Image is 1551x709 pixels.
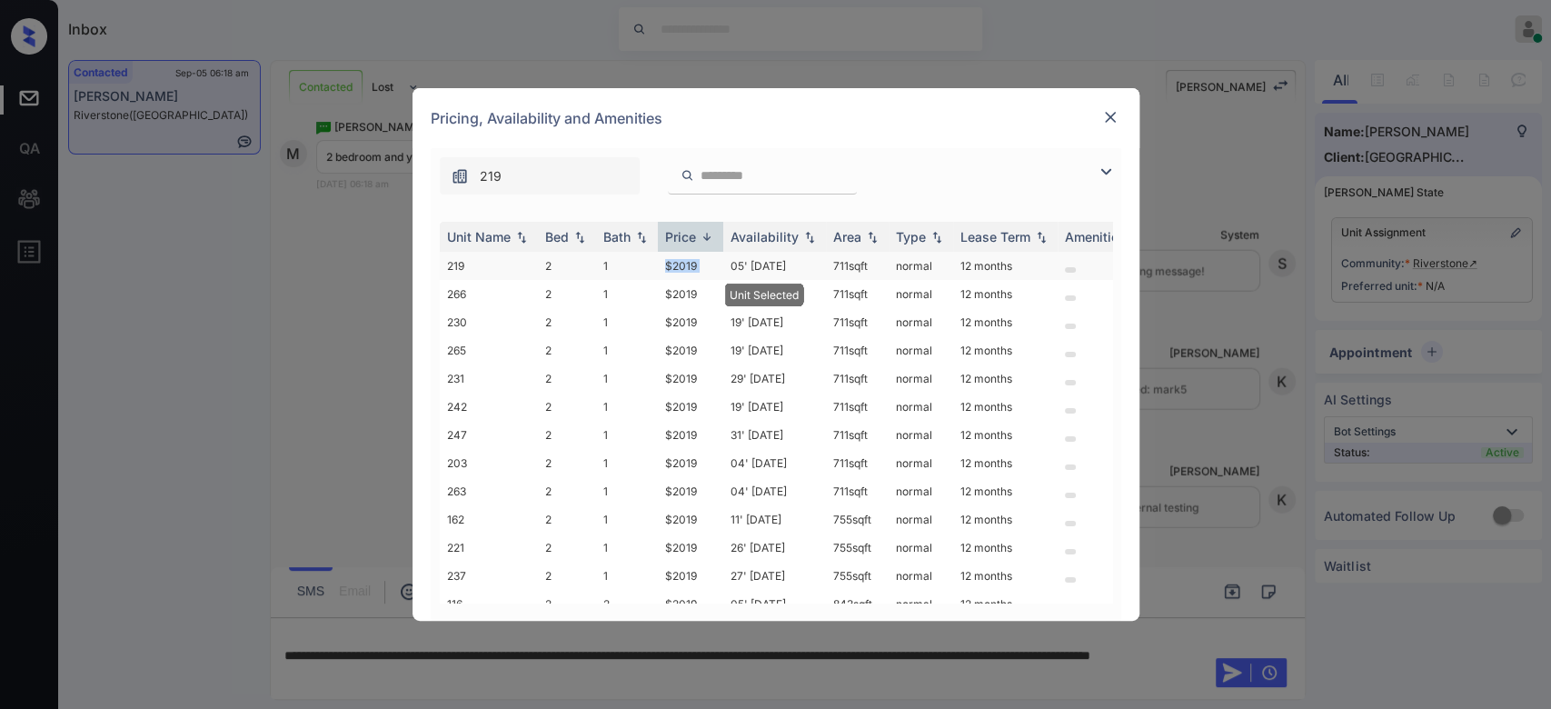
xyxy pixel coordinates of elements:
[731,229,799,245] div: Availability
[440,393,538,421] td: 242
[596,393,658,421] td: 1
[889,308,953,336] td: normal
[826,421,889,449] td: 711 sqft
[826,505,889,534] td: 755 sqft
[440,280,538,308] td: 266
[538,477,596,505] td: 2
[826,590,889,618] td: 843 sqft
[440,534,538,562] td: 221
[658,449,723,477] td: $2019
[723,534,826,562] td: 26' [DATE]
[698,230,716,244] img: sorting
[596,477,658,505] td: 1
[665,229,696,245] div: Price
[681,167,694,184] img: icon-zuma
[889,252,953,280] td: normal
[480,166,502,186] span: 219
[538,590,596,618] td: 2
[826,252,889,280] td: 711 sqft
[800,231,819,244] img: sorting
[953,252,1058,280] td: 12 months
[596,308,658,336] td: 1
[889,364,953,393] td: normal
[596,252,658,280] td: 1
[596,590,658,618] td: 2
[658,364,723,393] td: $2019
[538,562,596,590] td: 2
[538,364,596,393] td: 2
[826,336,889,364] td: 711 sqft
[826,393,889,421] td: 711 sqft
[596,364,658,393] td: 1
[596,336,658,364] td: 1
[953,364,1058,393] td: 12 months
[723,421,826,449] td: 31' [DATE]
[723,590,826,618] td: 05' [DATE]
[723,449,826,477] td: 04' [DATE]
[596,421,658,449] td: 1
[953,505,1058,534] td: 12 months
[440,449,538,477] td: 203
[658,393,723,421] td: $2019
[658,562,723,590] td: $2019
[658,477,723,505] td: $2019
[723,252,826,280] td: 05' [DATE]
[953,562,1058,590] td: 12 months
[538,421,596,449] td: 2
[863,231,881,244] img: sorting
[571,231,589,244] img: sorting
[826,477,889,505] td: 711 sqft
[960,229,1030,245] div: Lease Term
[440,590,538,618] td: 116
[538,505,596,534] td: 2
[658,336,723,364] td: $2019
[1101,108,1119,126] img: close
[658,421,723,449] td: $2019
[1095,161,1117,183] img: icon-zuma
[440,505,538,534] td: 162
[889,562,953,590] td: normal
[928,231,946,244] img: sorting
[889,336,953,364] td: normal
[596,505,658,534] td: 1
[512,231,531,244] img: sorting
[723,562,826,590] td: 27' [DATE]
[447,229,511,245] div: Unit Name
[538,449,596,477] td: 2
[723,280,826,308] td: 14' [DATE]
[440,252,538,280] td: 219
[953,590,1058,618] td: 12 months
[889,505,953,534] td: normal
[596,280,658,308] td: 1
[596,562,658,590] td: 1
[723,336,826,364] td: 19' [DATE]
[440,477,538,505] td: 263
[723,477,826,505] td: 04' [DATE]
[953,336,1058,364] td: 12 months
[658,505,723,534] td: $2019
[953,308,1058,336] td: 12 months
[723,364,826,393] td: 29' [DATE]
[826,449,889,477] td: 711 sqft
[953,477,1058,505] td: 12 months
[440,421,538,449] td: 247
[658,252,723,280] td: $2019
[603,229,631,245] div: Bath
[658,590,723,618] td: $2019
[440,562,538,590] td: 237
[953,421,1058,449] td: 12 months
[826,534,889,562] td: 755 sqft
[632,231,651,244] img: sorting
[1032,231,1050,244] img: sorting
[451,167,469,185] img: icon-zuma
[723,505,826,534] td: 11' [DATE]
[538,280,596,308] td: 2
[889,534,953,562] td: normal
[826,308,889,336] td: 711 sqft
[889,477,953,505] td: normal
[658,280,723,308] td: $2019
[889,280,953,308] td: normal
[440,336,538,364] td: 265
[723,393,826,421] td: 19' [DATE]
[538,336,596,364] td: 2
